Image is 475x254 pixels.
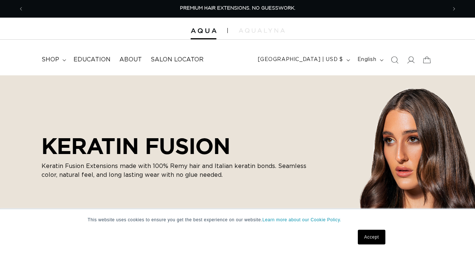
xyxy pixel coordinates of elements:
img: Aqua Hair Extensions [191,28,216,33]
p: Keratin Fusion Extensions made with 100% Remy hair and Italian keratin bonds. Seamless color, nat... [42,162,321,179]
span: English [357,56,377,64]
span: shop [42,56,59,64]
a: Salon Locator [146,51,208,68]
a: Accept [358,230,385,244]
h2: KERATIN FUSION [42,133,321,159]
summary: Search [386,52,403,68]
a: Learn more about our Cookie Policy. [262,217,341,222]
a: About [115,51,146,68]
span: Salon Locator [151,56,204,64]
button: Next announcement [446,2,462,16]
button: Previous announcement [13,2,29,16]
span: PREMIUM HAIR EXTENSIONS. NO GUESSWORK. [180,6,295,11]
button: [GEOGRAPHIC_DATA] | USD $ [253,53,353,67]
button: English [353,53,386,67]
span: About [119,56,142,64]
img: aqualyna.com [239,28,285,33]
a: Education [69,51,115,68]
span: Education [73,56,111,64]
span: [GEOGRAPHIC_DATA] | USD $ [258,56,343,64]
p: This website uses cookies to ensure you get the best experience on our website. [88,217,388,223]
summary: shop [37,51,69,68]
